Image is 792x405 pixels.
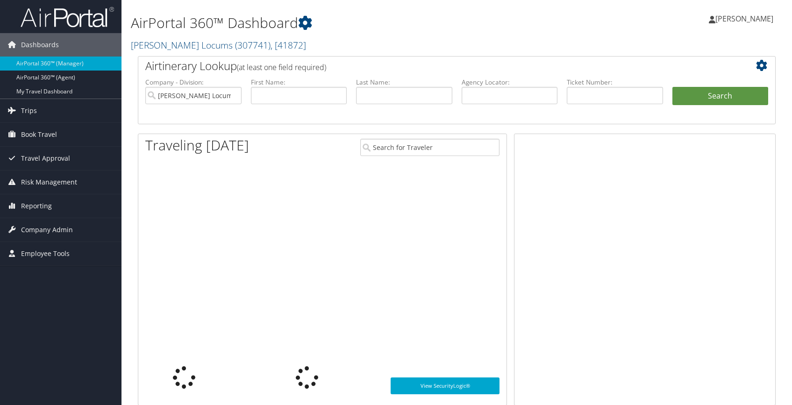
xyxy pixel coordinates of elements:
label: Agency Locator: [462,78,558,87]
span: Trips [21,99,37,122]
h2: Airtinerary Lookup [145,58,715,74]
span: Company Admin [21,218,73,242]
a: [PERSON_NAME] [709,5,783,33]
label: Last Name: [356,78,452,87]
span: Travel Approval [21,147,70,170]
span: (at least one field required) [237,62,326,72]
a: [PERSON_NAME] Locums [131,39,306,51]
h1: Traveling [DATE] [145,135,249,155]
button: Search [672,87,769,106]
span: Reporting [21,194,52,218]
a: View SecurityLogic® [391,377,499,394]
span: ( 307741 ) [235,39,271,51]
span: [PERSON_NAME] [715,14,773,24]
label: First Name: [251,78,347,87]
span: Dashboards [21,33,59,57]
span: Risk Management [21,171,77,194]
span: Book Travel [21,123,57,146]
span: Employee Tools [21,242,70,265]
img: airportal-logo.png [21,6,114,28]
span: , [ 41872 ] [271,39,306,51]
h1: AirPortal 360™ Dashboard [131,13,565,33]
label: Company - Division: [145,78,242,87]
label: Ticket Number: [567,78,663,87]
input: Search for Traveler [360,139,499,156]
